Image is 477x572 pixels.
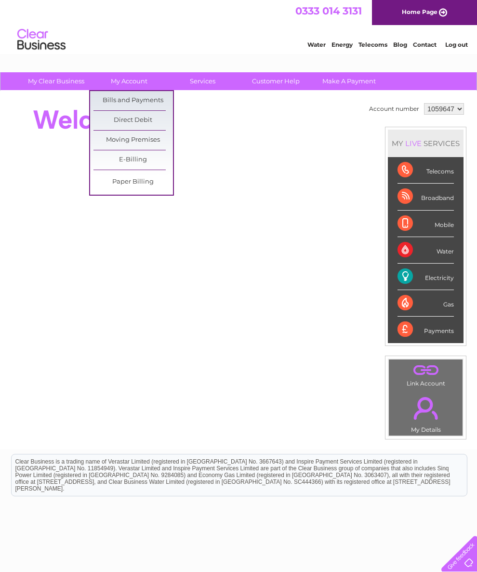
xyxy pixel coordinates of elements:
a: . [391,362,460,379]
a: Telecoms [358,41,387,48]
a: Contact [413,41,437,48]
td: Link Account [388,359,463,389]
a: Blog [393,41,407,48]
img: logo.png [17,25,66,54]
div: Payments [397,317,454,343]
div: Telecoms [397,157,454,184]
div: Clear Business is a trading name of Verastar Limited (registered in [GEOGRAPHIC_DATA] No. 3667643... [12,5,467,47]
a: Paper Billing [93,173,173,192]
a: Water [307,41,326,48]
div: MY SERVICES [388,130,464,157]
a: Customer Help [236,72,316,90]
td: My Details [388,389,463,436]
a: E-Billing [93,150,173,170]
a: My Account [90,72,169,90]
a: 0333 014 3131 [295,5,362,17]
a: Energy [331,41,353,48]
a: Make A Payment [309,72,389,90]
td: Account number [367,101,422,117]
a: . [391,391,460,425]
div: Water [397,237,454,264]
a: Bills and Payments [93,91,173,110]
a: Log out [445,41,468,48]
div: Mobile [397,211,454,237]
a: My Clear Business [16,72,96,90]
div: Gas [397,290,454,317]
div: LIVE [403,139,424,148]
a: Services [163,72,242,90]
div: Broadband [397,184,454,210]
a: Moving Premises [93,131,173,150]
a: Direct Debit [93,111,173,130]
div: Electricity [397,264,454,290]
